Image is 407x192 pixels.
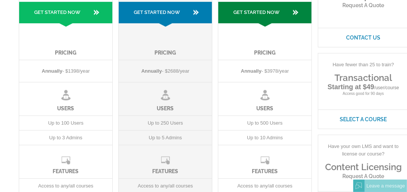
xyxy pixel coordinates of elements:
a: Get Started Now [19,2,112,27]
strong: Annually [141,68,162,74]
li: - $2688/year [119,60,212,82]
a: Get Started Now [119,2,212,27]
li: Features [218,145,312,179]
strong: Annually [241,68,262,74]
li: Up to 250 Users [119,116,212,131]
li: Up to 3 Admins [19,131,112,145]
li: - $1398/year [19,60,112,82]
li: Pricing [19,27,112,60]
li: Users [19,82,112,116]
li: Features [19,145,112,179]
li: Up to 10 Admins [218,131,312,145]
a: Get Started Now [218,2,312,27]
li: - $3978/year [218,60,312,82]
li: Pricing [218,27,312,60]
img: Offline [356,183,362,189]
li: Features [119,145,212,179]
li: Users [119,82,212,116]
li: Up to 100 Users [19,116,112,131]
li: Up to 500 Users [218,116,312,131]
span: /user/course [374,85,399,90]
div: Leave a message [365,180,407,192]
li: Users [218,82,312,116]
li: Pricing [119,27,212,60]
strong: Annually [42,68,62,74]
li: Up to 5 Admins [119,131,212,145]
